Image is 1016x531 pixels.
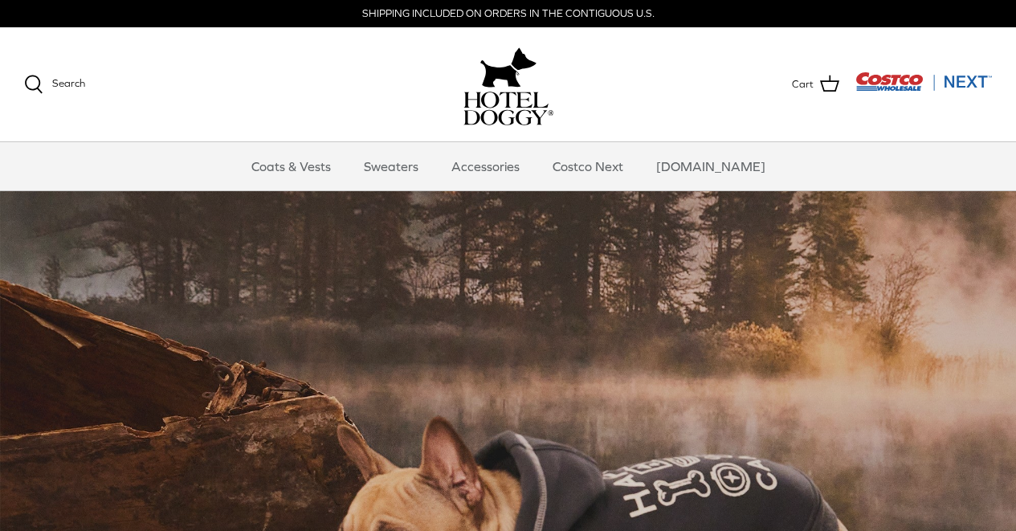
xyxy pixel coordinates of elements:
[52,77,85,89] span: Search
[855,71,992,92] img: Costco Next
[792,74,839,95] a: Cart
[237,142,345,190] a: Coats & Vests
[437,142,534,190] a: Accessories
[24,75,85,94] a: Search
[480,43,537,92] img: hoteldoggy.com
[855,82,992,94] a: Visit Costco Next
[792,76,814,93] span: Cart
[463,92,553,125] img: hoteldoggycom
[642,142,780,190] a: [DOMAIN_NAME]
[538,142,638,190] a: Costco Next
[349,142,433,190] a: Sweaters
[463,43,553,125] a: hoteldoggy.com hoteldoggycom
